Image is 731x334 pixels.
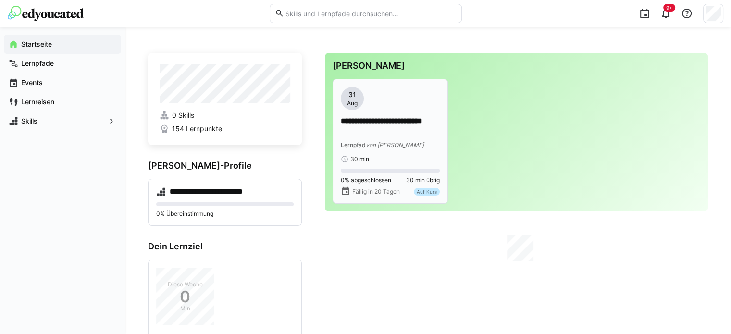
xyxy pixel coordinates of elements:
[172,124,222,134] span: 154 Lernpunkte
[406,176,440,184] span: 30 min übrig
[666,5,672,11] span: 9+
[350,155,369,163] span: 30 min
[148,161,302,171] h3: [PERSON_NAME]-Profile
[148,241,302,252] h3: Dein Lernziel
[366,141,424,148] span: von [PERSON_NAME]
[284,9,456,18] input: Skills und Lernpfade durchsuchen…
[333,61,700,71] h3: [PERSON_NAME]
[341,176,391,184] span: 0% abgeschlossen
[348,90,356,99] span: 31
[160,111,290,120] a: 0 Skills
[172,111,194,120] span: 0 Skills
[156,210,294,218] p: 0% Übereinstimmung
[347,99,358,107] span: Aug
[352,188,400,196] span: Fällig in 20 Tagen
[341,141,366,148] span: Lernpfad
[414,188,440,196] div: Auf Kurs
